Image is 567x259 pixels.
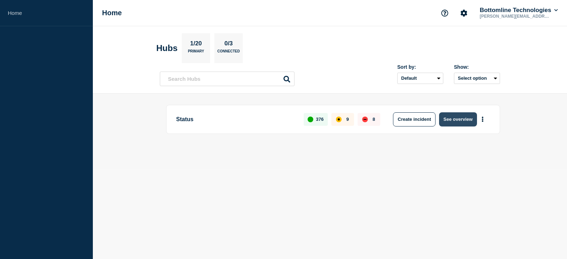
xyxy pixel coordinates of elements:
button: See overview [439,112,477,126]
div: Show: [454,64,500,70]
h1: Home [102,9,122,17]
input: Search Hubs [160,72,294,86]
p: 8 [372,117,375,122]
button: Select option [454,73,500,84]
p: 376 [316,117,324,122]
button: Bottomline Technologies [478,7,559,14]
h2: Hubs [156,43,178,53]
div: Sort by: [397,64,443,70]
button: Account settings [456,6,471,21]
p: 1/20 [187,40,204,49]
div: up [308,117,313,122]
button: Support [437,6,452,21]
button: More actions [478,113,487,126]
button: Create incident [393,112,436,126]
p: Primary [188,49,204,57]
p: 0/3 [222,40,236,49]
div: affected [336,117,342,122]
p: Status [176,112,296,126]
p: 9 [346,117,349,122]
p: [PERSON_NAME][EMAIL_ADDRESS][PERSON_NAME][DOMAIN_NAME] [478,14,552,19]
p: Connected [217,49,240,57]
div: down [362,117,368,122]
select: Sort by [397,73,443,84]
